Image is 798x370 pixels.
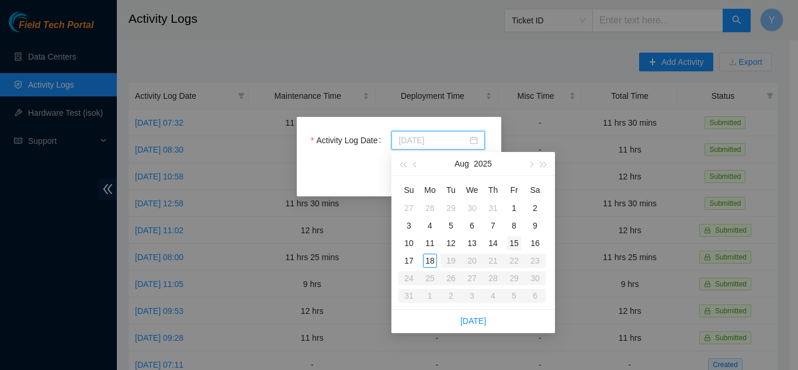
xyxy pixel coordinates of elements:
[419,217,440,234] td: 2025-08-04
[504,234,525,252] td: 2025-08-15
[440,181,462,199] th: Tu
[465,201,479,215] div: 30
[419,234,440,252] td: 2025-08-11
[465,236,479,250] div: 13
[486,236,500,250] div: 14
[504,199,525,217] td: 2025-08-01
[528,219,542,233] div: 9
[504,181,525,199] th: Fr
[398,234,419,252] td: 2025-08-10
[525,199,546,217] td: 2025-08-02
[483,217,504,234] td: 2025-08-07
[507,201,521,215] div: 1
[507,236,521,250] div: 15
[460,316,486,326] a: [DATE]
[528,201,542,215] div: 2
[462,181,483,199] th: We
[465,219,479,233] div: 6
[398,134,467,147] input: Activity Log Date
[423,201,437,215] div: 28
[423,236,437,250] div: 11
[440,217,462,234] td: 2025-08-05
[398,217,419,234] td: 2025-08-03
[444,201,458,215] div: 29
[423,219,437,233] div: 4
[525,217,546,234] td: 2025-08-09
[528,236,542,250] div: 16
[483,199,504,217] td: 2025-07-31
[398,199,419,217] td: 2025-07-27
[462,217,483,234] td: 2025-08-06
[525,234,546,252] td: 2025-08-16
[423,254,437,268] div: 18
[462,234,483,252] td: 2025-08-13
[486,201,500,215] div: 31
[525,181,546,199] th: Sa
[402,236,416,250] div: 10
[483,181,504,199] th: Th
[440,234,462,252] td: 2025-08-12
[402,254,416,268] div: 17
[474,152,492,175] button: 2025
[402,201,416,215] div: 27
[402,219,416,233] div: 3
[454,152,469,175] button: Aug
[486,219,500,233] div: 7
[462,199,483,217] td: 2025-07-30
[419,199,440,217] td: 2025-07-28
[483,234,504,252] td: 2025-08-14
[504,217,525,234] td: 2025-08-08
[419,252,440,269] td: 2025-08-18
[398,252,419,269] td: 2025-08-17
[440,199,462,217] td: 2025-07-29
[311,131,386,150] label: Activity Log Date
[398,181,419,199] th: Su
[444,219,458,233] div: 5
[419,181,440,199] th: Mo
[507,219,521,233] div: 8
[444,236,458,250] div: 12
